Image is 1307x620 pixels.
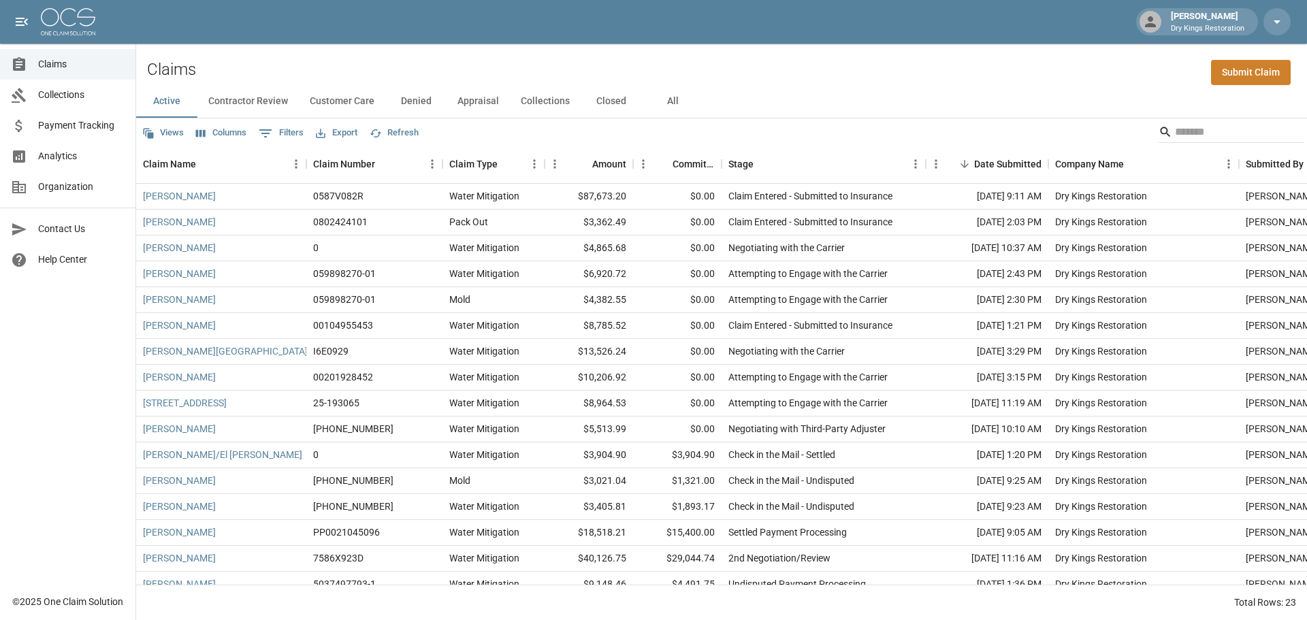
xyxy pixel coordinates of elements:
[8,8,35,35] button: open drawer
[313,551,364,565] div: 7586X923D
[313,215,368,229] div: 0802424101
[139,123,187,144] button: Views
[926,520,1048,546] div: [DATE] 9:05 AM
[38,252,125,267] span: Help Center
[449,344,519,358] div: Water Mitigation
[728,396,888,410] div: Attempting to Engage with the Carrier
[313,474,393,487] div: 1006-30-9191
[449,396,519,410] div: Water Mitigation
[143,241,216,255] a: [PERSON_NAME]
[143,422,216,436] a: [PERSON_NAME]
[143,577,216,591] a: [PERSON_NAME]
[143,396,227,410] a: [STREET_ADDRESS]
[143,525,216,539] a: [PERSON_NAME]
[255,123,307,144] button: Show filters
[313,241,319,255] div: 0
[143,319,216,332] a: [PERSON_NAME]
[449,577,519,591] div: Water Mitigation
[1055,577,1147,591] div: Dry Kings Restoration
[1055,500,1147,513] div: Dry Kings Restoration
[449,551,519,565] div: Water Mitigation
[545,442,633,468] div: $3,904.90
[728,551,830,565] div: 2nd Negotiation/Review
[1055,145,1124,183] div: Company Name
[510,85,581,118] button: Collections
[422,154,442,174] button: Menu
[313,319,373,332] div: 00104955453
[312,123,361,144] button: Export
[143,448,302,461] a: [PERSON_NAME]/El [PERSON_NAME]
[545,572,633,598] div: $9,148.46
[193,123,250,144] button: Select columns
[926,417,1048,442] div: [DATE] 10:10 AM
[653,154,673,174] button: Sort
[545,154,565,174] button: Menu
[1246,145,1304,183] div: Submitted By
[449,293,470,306] div: Mold
[1055,474,1147,487] div: Dry Kings Restoration
[313,370,373,384] div: 00201928452
[449,319,519,332] div: Water Mitigation
[306,145,442,183] div: Claim Number
[545,287,633,313] div: $4,382.55
[633,184,722,210] div: $0.00
[926,313,1048,339] div: [DATE] 1:21 PM
[633,261,722,287] div: $0.00
[143,344,308,358] a: [PERSON_NAME][GEOGRAPHIC_DATA]
[581,85,642,118] button: Closed
[728,189,892,203] div: Claim Entered - Submitted to Insurance
[722,145,926,183] div: Stage
[633,145,722,183] div: Committed Amount
[633,468,722,494] div: $1,321.00
[754,154,773,174] button: Sort
[926,546,1048,572] div: [DATE] 11:16 AM
[974,145,1042,183] div: Date Submitted
[728,577,866,591] div: Undisputed Payment Processing
[545,520,633,546] div: $18,518.21
[449,241,519,255] div: Water Mitigation
[926,154,946,174] button: Menu
[1055,215,1147,229] div: Dry Kings Restoration
[926,365,1048,391] div: [DATE] 3:15 PM
[955,154,974,174] button: Sort
[545,494,633,520] div: $3,405.81
[1055,448,1147,461] div: Dry Kings Restoration
[545,261,633,287] div: $6,920.72
[545,468,633,494] div: $3,021.04
[313,267,376,280] div: 059898270-01
[313,293,376,306] div: 059898270-01
[633,442,722,468] div: $3,904.90
[926,184,1048,210] div: [DATE] 9:11 AM
[728,145,754,183] div: Stage
[545,313,633,339] div: $8,785.52
[1055,525,1147,539] div: Dry Kings Restoration
[313,448,319,461] div: 0
[728,344,845,358] div: Negotiating with the Carrier
[41,8,95,35] img: ocs-logo-white-transparent.png
[1055,267,1147,280] div: Dry Kings Restoration
[728,525,847,539] div: Settled Payment Processing
[728,370,888,384] div: Attempting to Engage with the Carrier
[449,215,488,229] div: Pack Out
[449,525,519,539] div: Water Mitigation
[143,551,216,565] a: [PERSON_NAME]
[1055,396,1147,410] div: Dry Kings Restoration
[197,85,299,118] button: Contractor Review
[1165,10,1250,34] div: [PERSON_NAME]
[143,145,196,183] div: Claim Name
[926,145,1048,183] div: Date Submitted
[449,474,470,487] div: Mold
[313,500,393,513] div: 1006-30-9191
[633,154,653,174] button: Menu
[633,210,722,235] div: $0.00
[313,344,349,358] div: I6E0929
[12,595,123,608] div: © 2025 One Claim Solution
[545,145,633,183] div: Amount
[38,222,125,236] span: Contact Us
[633,417,722,442] div: $0.00
[728,293,888,306] div: Attempting to Engage with the Carrier
[926,468,1048,494] div: [DATE] 9:25 AM
[545,391,633,417] div: $8,964.53
[498,154,517,174] button: Sort
[147,60,196,80] h2: Claims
